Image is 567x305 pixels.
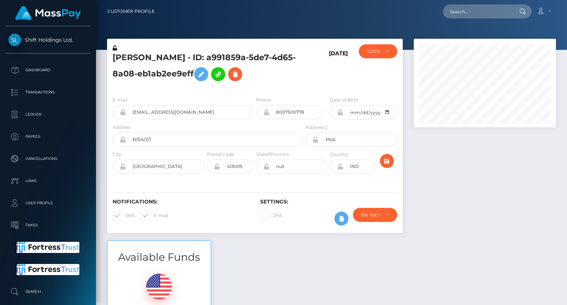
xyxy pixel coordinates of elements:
[6,127,90,146] a: Payees
[8,175,87,186] p: Links
[113,97,127,103] label: E-mail
[8,198,87,209] p: User Profile
[107,4,155,19] a: Customer Profile
[17,242,80,253] img: Fortress Trust
[113,211,135,220] label: SMS
[256,151,289,158] label: State/Province
[8,153,87,164] p: Cancellations
[113,124,131,131] label: Address
[8,220,87,231] p: Taxes
[8,109,87,120] p: Ledger
[8,34,21,46] img: Shift Holdings Ltd.
[256,97,271,103] label: Phone
[260,211,282,220] label: 2FA
[141,211,168,220] label: E-mail
[17,264,80,275] img: Fortress Trust
[8,87,87,98] p: Transactions
[8,286,87,297] p: Search
[6,37,90,43] span: Shift Holdings Ltd.
[6,105,90,124] a: Ledger
[359,44,397,58] button: LOCKED
[15,6,81,20] img: MassPay Logo
[8,131,87,142] p: Payees
[113,52,299,85] h5: [PERSON_NAME] - ID: a991859a-5de7-4d65-8a08-eb1ab2ee9eff
[146,274,172,299] img: USD.png
[353,208,397,222] button: Do not require
[443,4,512,18] input: Search...
[330,97,358,103] label: Date of Birth
[6,194,90,212] a: User Profile
[6,216,90,234] a: Taxes
[306,124,327,131] label: Address 2
[6,150,90,168] a: Cancellations
[107,250,211,264] h3: Available Funds
[113,199,249,205] h6: Notifications:
[329,50,348,88] h6: [DATE]
[260,199,397,205] h6: Settings:
[8,65,87,76] p: Dashboard
[6,83,90,102] a: Transactions
[6,172,90,190] a: Links
[113,151,121,158] label: City
[207,151,234,158] label: Postal Code
[361,212,380,218] div: Do not require
[330,151,348,158] label: Country
[6,282,90,301] a: Search
[367,48,380,54] div: LOCKED
[6,61,90,79] a: Dashboard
